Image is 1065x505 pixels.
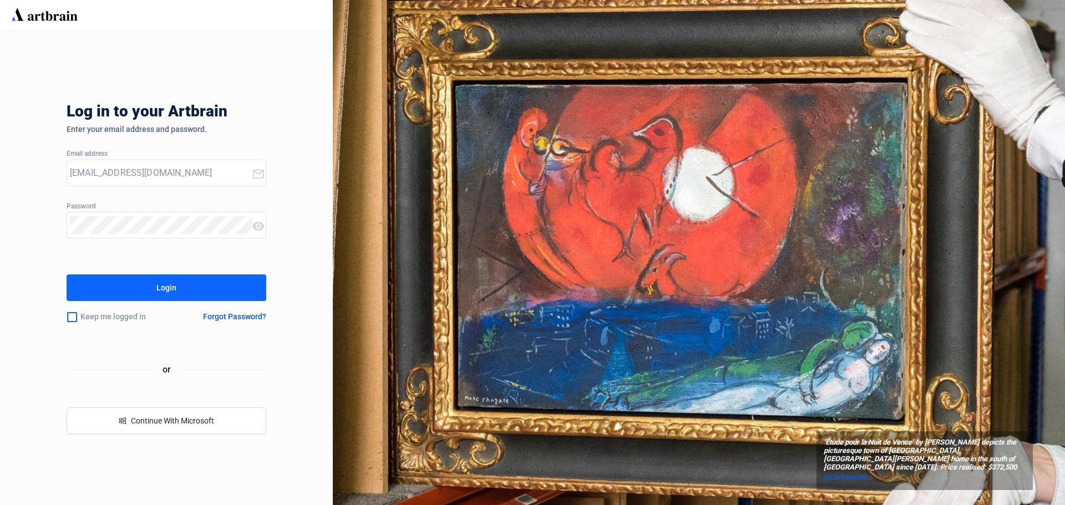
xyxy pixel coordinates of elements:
[824,473,868,481] span: @christiesinc
[67,274,266,301] button: Login
[67,203,266,211] div: Password
[67,103,399,125] div: Log in to your Artbrain
[67,305,176,329] div: Keep me logged in
[70,164,252,182] input: Your Email
[156,279,176,297] div: Login
[67,150,266,158] div: Email address
[67,125,266,134] div: Enter your email address and password.
[131,416,214,425] span: Continue With Microsoft
[824,472,1026,483] a: @christiesinc
[203,312,266,321] div: Forgot Password?
[824,438,1026,472] span: ‘Étude pour la Nuit de Vence’ by [PERSON_NAME] depicts the picturesque town of [GEOGRAPHIC_DATA],...
[67,407,266,434] button: windowsContinue With Microsoft
[119,417,126,425] span: windows
[154,363,180,376] span: or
